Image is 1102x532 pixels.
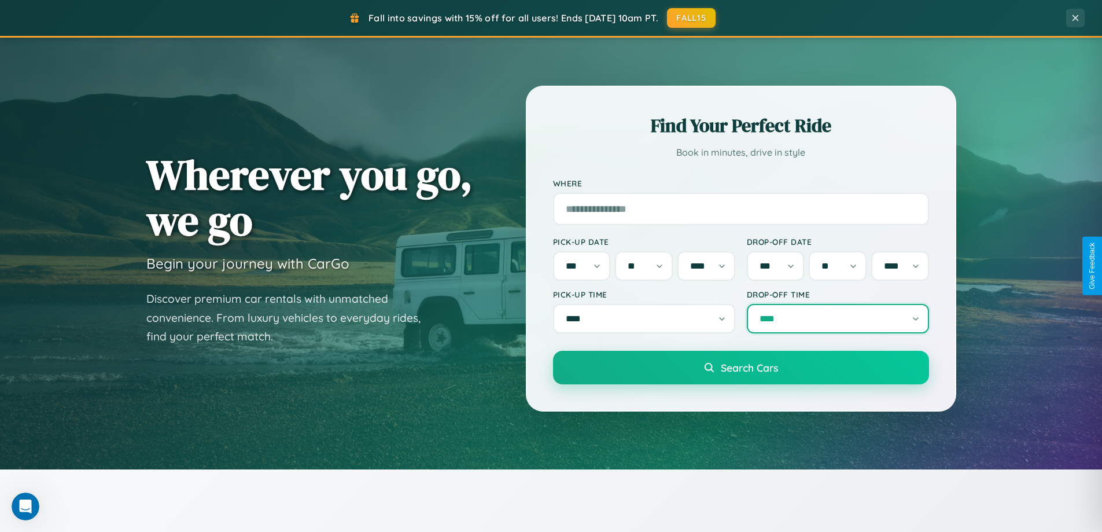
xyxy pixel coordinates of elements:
[146,255,349,272] h3: Begin your journey with CarGo
[146,152,473,243] h1: Wherever you go, we go
[553,237,735,247] label: Pick-up Date
[12,493,39,520] iframe: Intercom live chat
[553,351,929,384] button: Search Cars
[368,12,658,24] span: Fall into savings with 15% off for all users! Ends [DATE] 10am PT.
[667,8,716,28] button: FALL15
[747,289,929,299] label: Drop-off Time
[146,289,436,346] p: Discover premium car rentals with unmatched convenience. From luxury vehicles to everyday rides, ...
[553,289,735,299] label: Pick-up Time
[553,113,929,138] h2: Find Your Perfect Ride
[553,178,929,188] label: Where
[721,361,778,374] span: Search Cars
[1088,243,1096,289] div: Give Feedback
[553,144,929,161] p: Book in minutes, drive in style
[747,237,929,247] label: Drop-off Date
